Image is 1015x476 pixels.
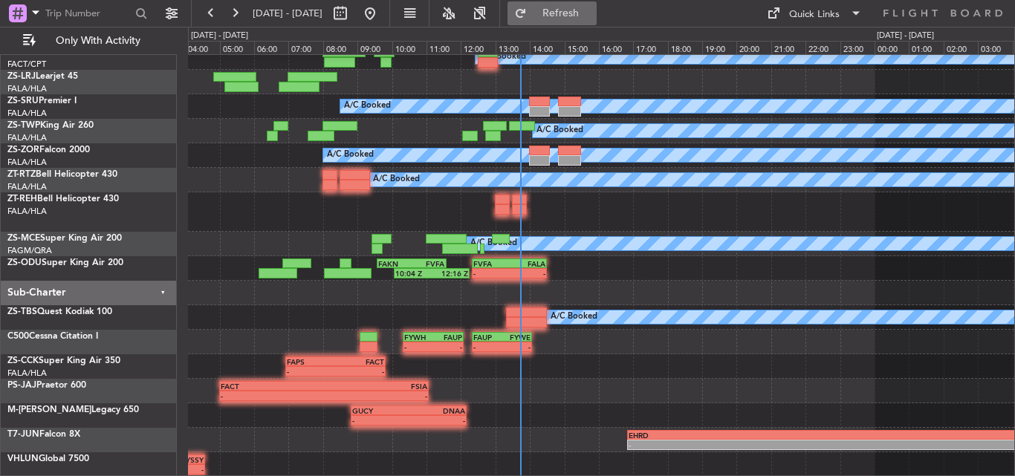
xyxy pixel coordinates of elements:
div: [DATE] - [DATE] [191,30,248,42]
a: PS-JAJPraetor 600 [7,381,86,390]
div: - [409,416,465,425]
a: FALA/HLA [7,181,47,192]
div: [DATE] - [DATE] [877,30,934,42]
div: - [629,440,831,449]
div: GUCY [352,406,409,415]
a: FALA/HLA [7,108,47,119]
div: FAKN [378,259,412,268]
div: 18:00 [668,41,702,54]
a: FALA/HLA [7,132,47,143]
div: - [221,391,324,400]
div: 19:00 [702,41,736,54]
div: 11:00 [427,41,461,54]
div: - [473,342,502,351]
a: ZS-SRUPremier I [7,97,77,105]
div: 12:00 [461,41,495,54]
div: - [509,269,545,278]
div: 06:00 [254,41,288,54]
div: FVFA [473,259,510,268]
div: FAUP [473,333,502,342]
div: 16:00 [599,41,633,54]
div: A/C Booked [470,232,517,255]
div: FAUP [433,333,462,342]
a: VHLUNGlobal 7500 [7,454,89,463]
span: Refresh [530,8,592,19]
span: [DATE] - [DATE] [253,7,322,20]
span: ZS-LRJ [7,72,36,81]
a: FAGM/QRA [7,245,52,256]
input: Trip Number [45,2,131,25]
div: 23:00 [840,41,875,54]
div: EHRD [629,431,831,440]
div: A/C Booked [551,306,597,328]
div: A/C Booked [479,46,526,68]
div: - [324,391,427,400]
div: 07:00 [288,41,322,54]
a: ZS-ZORFalcon 2000 [7,146,90,154]
div: 22:00 [805,41,840,54]
div: - [352,416,409,425]
span: ZT-REH [7,195,37,203]
div: 02:00 [944,41,978,54]
button: Only With Activity [16,29,161,53]
div: FSIA [324,382,427,391]
span: Only With Activity [39,36,157,46]
span: VHLUN [7,454,39,463]
div: DNAA [409,406,465,415]
div: - [335,367,384,376]
div: 10:04 Z [395,269,432,278]
div: 20:00 [736,41,771,54]
span: ZS-TWP [7,121,40,130]
div: 21:00 [771,41,805,54]
a: ZS-LRJLearjet 45 [7,72,78,81]
div: 15:00 [565,41,599,54]
a: FACT/CPT [7,59,46,70]
span: T7-JUN [7,430,39,439]
div: 01:00 [909,41,943,54]
div: - [287,367,336,376]
div: Quick Links [789,7,840,22]
span: ZS-ZOR [7,146,39,154]
span: ZS-TBS [7,307,37,316]
div: FAPS [287,357,336,366]
span: ZS-CCK [7,356,39,365]
div: - [502,342,531,351]
div: 05:00 [220,41,254,54]
div: 10:00 [392,41,427,54]
div: 12:16 Z [432,269,468,278]
button: Refresh [507,1,597,25]
span: C500 [7,332,29,341]
a: FALA/HLA [7,206,47,217]
div: FYWE [502,333,531,342]
div: FALA [509,259,545,268]
span: M-[PERSON_NAME] [7,405,91,414]
a: FALA/HLA [7,157,47,168]
div: A/C Booked [344,95,391,117]
span: ZS-MCE [7,234,40,243]
a: FALA/HLA [7,83,47,94]
div: FVFA [412,259,445,268]
a: T7-JUNFalcon 8X [7,430,80,439]
div: 17:00 [633,41,667,54]
a: ZS-MCESuper King Air 200 [7,234,122,243]
div: 14:00 [530,41,564,54]
div: FACT [335,357,384,366]
span: PS-JAJ [7,381,36,390]
div: A/C Booked [327,144,374,166]
div: - [404,342,433,351]
a: C500Cessna Citation I [7,332,98,341]
a: ZS-TWPKing Air 260 [7,121,94,130]
button: Quick Links [759,1,869,25]
a: ZT-REHBell Helicopter 430 [7,195,119,203]
a: ZS-CCKSuper King Air 350 [7,356,120,365]
a: ZS-ODUSuper King Air 200 [7,258,123,267]
span: ZT-RTZ [7,170,36,179]
div: - [473,269,510,278]
div: 03:00 [978,41,1012,54]
div: A/C Booked [373,169,420,191]
div: FYWH [404,333,433,342]
div: 09:00 [357,41,392,54]
a: ZT-RTZBell Helicopter 430 [7,170,117,179]
span: ZS-ODU [7,258,42,267]
span: ZS-SRU [7,97,39,105]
